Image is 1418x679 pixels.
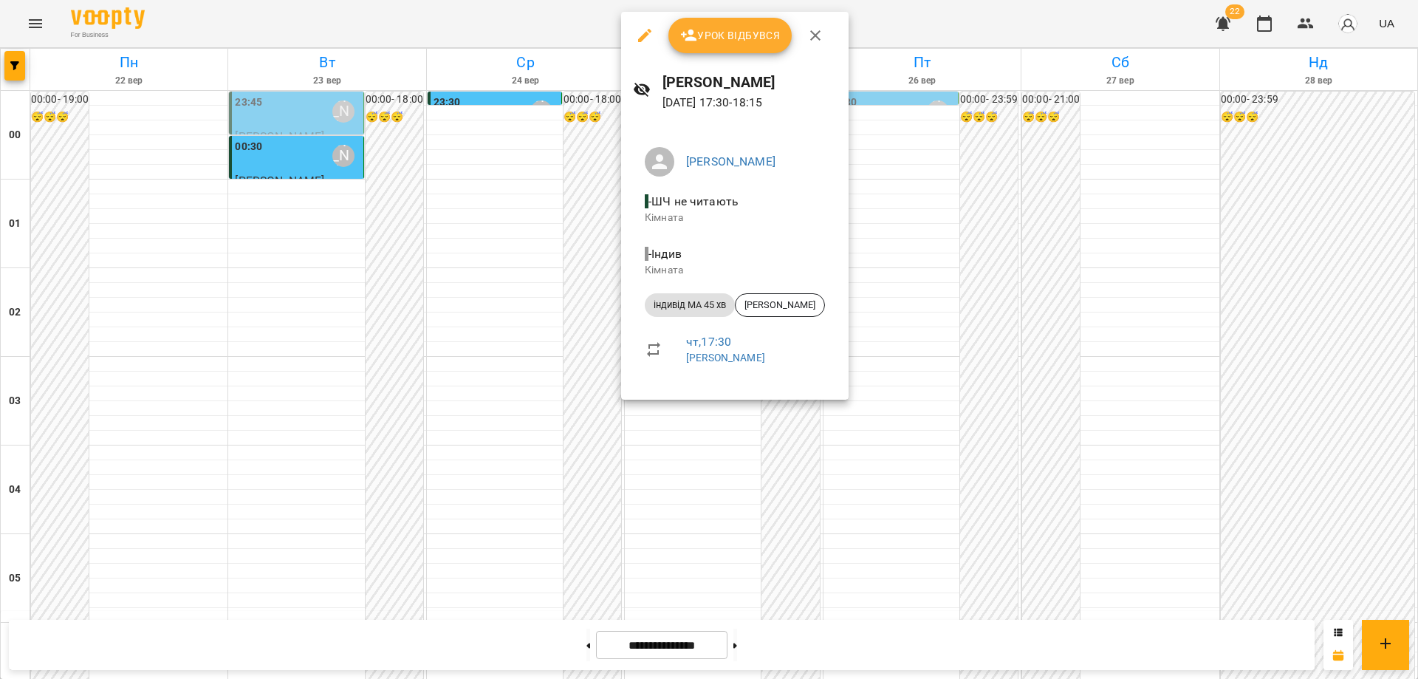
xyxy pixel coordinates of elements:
h6: [PERSON_NAME] [662,71,837,94]
a: чт , 17:30 [686,335,731,349]
p: [DATE] 17:30 - 18:15 [662,94,837,112]
span: - ШЧ не читають [645,194,741,208]
span: індивід МА 45 хв [645,298,735,312]
span: [PERSON_NAME] [736,298,824,312]
span: - Індив [645,247,685,261]
span: Урок відбувся [680,27,781,44]
p: Кімната [645,211,825,225]
a: [PERSON_NAME] [686,154,775,168]
div: [PERSON_NAME] [735,293,825,317]
p: Кімната [645,263,825,278]
a: [PERSON_NAME] [686,352,765,364]
button: Урок відбувся [668,18,792,53]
